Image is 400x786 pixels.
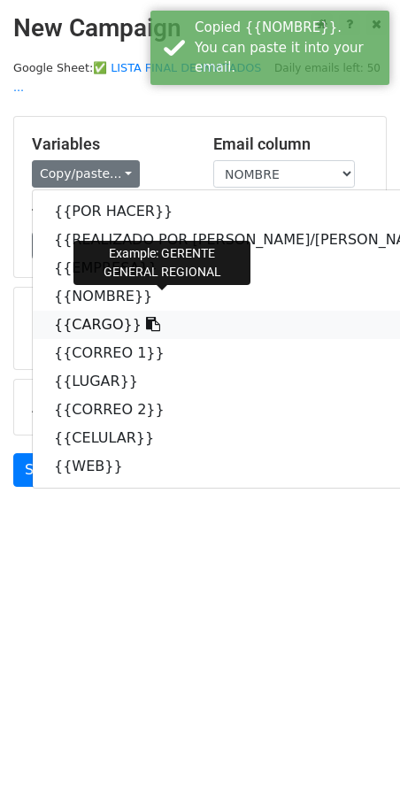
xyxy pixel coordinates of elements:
a: ✅ LISTA FINAL DE INVITADOS ... [13,61,261,95]
div: Copied {{NOMBRE}}. You can paste it into your email. [195,18,382,78]
h2: New Campaign [13,13,387,43]
h5: Email column [213,135,368,154]
small: Google Sheet: [13,61,261,95]
div: Example: GERENTE GENERAL REGIONAL [73,241,250,285]
h5: Variables [32,135,187,154]
a: Copy/paste... [32,160,140,188]
iframe: Chat Widget [312,701,400,786]
div: Widget de chat [312,701,400,786]
a: Send [13,453,72,487]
